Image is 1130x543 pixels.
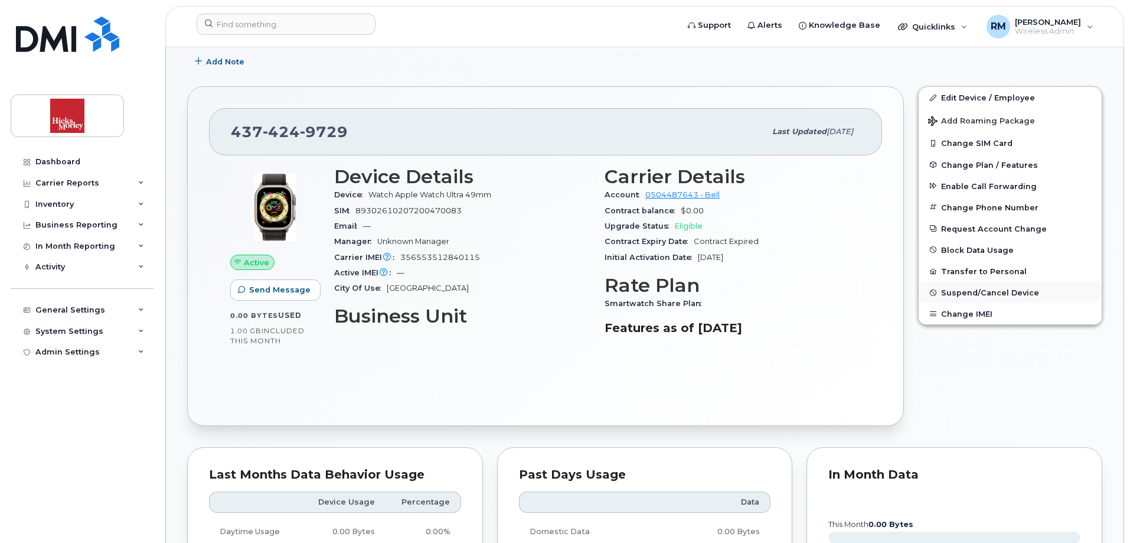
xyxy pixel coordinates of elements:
span: [DATE] [827,127,853,136]
h3: Features as of [DATE] [605,321,861,335]
a: Support [680,14,739,37]
a: Alerts [739,14,791,37]
span: Carrier IMEI [334,253,400,262]
span: — [363,222,371,230]
th: Device Usage [302,492,386,513]
span: included this month [230,326,305,346]
span: used [278,311,302,320]
span: Support [698,19,731,31]
span: Watch Apple Watch Ultra 49mm [368,190,491,199]
span: Change Plan / Features [941,160,1038,169]
span: Device [334,190,368,199]
th: Data [657,492,770,513]
button: Change Phone Number [919,197,1102,218]
a: 0504487643 - Bell [645,190,720,199]
a: Edit Device / Employee [919,87,1102,108]
span: 356553512840115 [400,253,480,262]
span: 437 [231,123,348,141]
tspan: 0.00 Bytes [868,520,913,529]
button: Send Message [230,279,321,301]
span: 89302610207200470083 [355,206,462,215]
button: Change SIM Card [919,132,1102,154]
iframe: Messenger Launcher [1079,492,1121,534]
h3: Carrier Details [605,166,861,187]
a: Knowledge Base [791,14,889,37]
span: Quicklinks [912,22,955,31]
span: [GEOGRAPHIC_DATA] [387,284,469,292]
span: Add Roaming Package [928,116,1035,128]
span: — [397,268,404,277]
span: Contract Expired [694,237,759,246]
img: image20231002-3703462-adclwp.jpeg [240,172,311,243]
span: $0.00 [681,206,704,215]
span: Active [244,257,269,268]
span: Upgrade Status [605,222,675,230]
span: Smartwatch Share Plan [605,299,707,308]
span: Enable Call Forwarding [941,181,1037,190]
span: Last updated [772,127,827,136]
span: Email [334,222,363,230]
h3: Rate Plan [605,275,861,296]
div: Past Days Usage [519,469,771,481]
span: [PERSON_NAME] [1015,17,1081,27]
button: Block Data Usage [919,239,1102,261]
span: Initial Activation Date [605,253,698,262]
span: Alerts [757,19,782,31]
span: SIM [334,206,355,215]
div: Ronan McAvoy [978,15,1102,38]
span: RM [991,19,1006,34]
button: Suspend/Cancel Device [919,282,1102,303]
text: this month [828,520,913,529]
button: Change Plan / Features [919,154,1102,175]
h3: Business Unit [334,305,590,327]
span: 1.00 GB [230,327,262,335]
span: Account [605,190,645,199]
span: City Of Use [334,284,387,292]
th: Percentage [386,492,461,513]
span: Knowledge Base [809,19,880,31]
button: Enable Call Forwarding [919,175,1102,197]
span: [DATE] [698,253,723,262]
span: Unknown Manager [377,237,449,246]
button: Add Note [187,51,254,72]
div: In Month Data [828,469,1080,481]
button: Change IMEI [919,303,1102,324]
span: 0.00 Bytes [230,311,278,320]
span: 424 [263,123,300,141]
button: Add Roaming Package [919,108,1102,132]
span: 9729 [300,123,348,141]
button: Transfer to Personal [919,261,1102,282]
span: Contract Expiry Date [605,237,694,246]
button: Request Account Change [919,218,1102,239]
span: Wireless Admin [1015,27,1081,36]
input: Find something... [197,14,375,35]
span: Eligible [675,222,703,230]
div: Last Months Data Behavior Usage [209,469,461,481]
span: Suspend/Cancel Device [941,288,1039,297]
h3: Device Details [334,166,590,187]
div: Quicklinks [890,15,976,38]
span: Manager [334,237,377,246]
span: Contract balance [605,206,681,215]
span: Send Message [249,284,311,295]
span: Active IMEI [334,268,397,277]
span: Add Note [206,56,244,67]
